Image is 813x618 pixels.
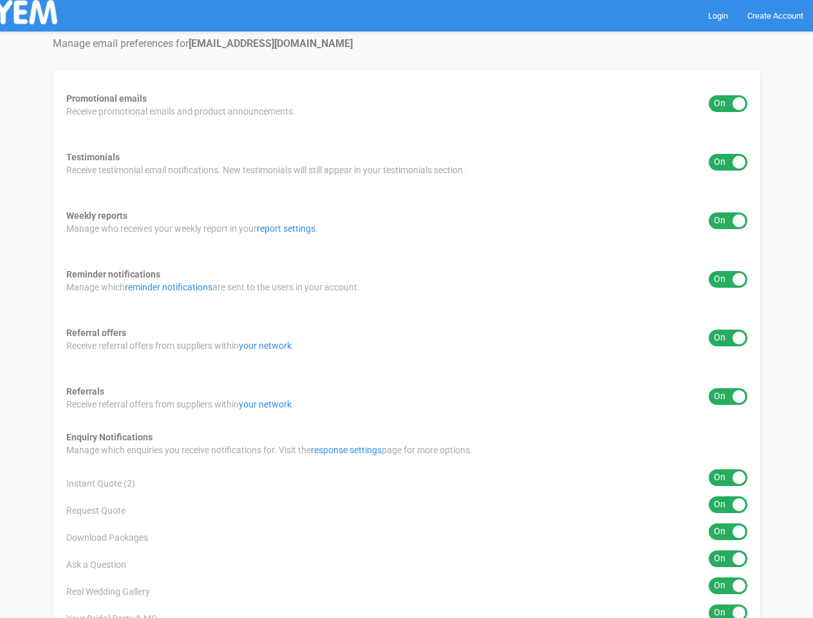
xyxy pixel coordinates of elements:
[66,93,147,104] strong: Promotional emails
[66,164,465,176] span: Receive testimonial email notifications. New testimonials will still appear in your testimonials ...
[66,281,360,294] span: Manage which are sent to the users in your account.
[66,339,294,352] span: Receive referral offers from suppliers within .
[125,282,212,292] a: reminder notifications
[239,341,292,351] a: your network
[66,386,104,397] strong: Referrals
[66,444,472,456] span: Manage which enquiries you receive notifications for. Visit the page for more options.
[239,399,292,409] a: your network
[66,558,126,571] span: Ask a Question
[66,477,135,490] span: Instant Quote (2)
[66,398,294,411] span: Receive referral offers from suppliers within .
[257,223,315,234] a: report settings
[66,105,295,118] span: Receive promotional emails and product announcements.
[66,222,318,235] span: Manage who receives your weekly report in your .
[311,445,382,455] a: response settings
[66,269,160,279] strong: Reminder notifications
[66,152,120,162] strong: Testimonials
[189,37,353,50] strong: [EMAIL_ADDRESS][DOMAIN_NAME]
[66,211,127,221] strong: Weekly reports
[66,531,148,544] span: Download Packages
[66,504,126,517] span: Request Quote
[66,328,126,338] strong: Referral offers
[66,432,153,442] strong: Enquiry Notifications
[66,585,150,598] span: Real Wedding Gallery
[53,38,761,50] h4: Manage email preferences for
